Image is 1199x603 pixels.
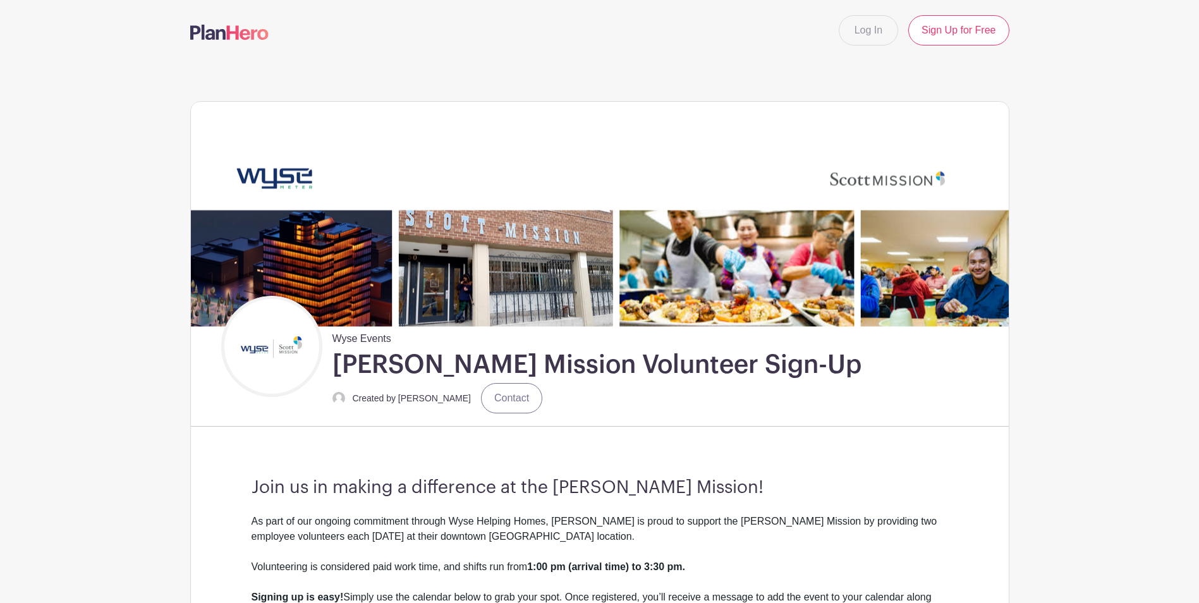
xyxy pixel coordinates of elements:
[224,299,319,394] img: Untitled%20design%20(21).png
[190,25,269,40] img: logo-507f7623f17ff9eddc593b1ce0a138ce2505c220e1c5a4e2b4648c50719b7d32.svg
[332,326,391,346] span: Wyse Events
[353,393,472,403] small: Created by [PERSON_NAME]
[332,349,861,381] h1: [PERSON_NAME] Mission Volunteer Sign-Up
[252,514,948,559] div: As part of our ongoing commitment through Wyse Helping Homes, [PERSON_NAME] is proud to support t...
[252,477,948,499] h3: Join us in making a difference at the [PERSON_NAME] Mission!
[908,15,1009,46] a: Sign Up for Free
[252,561,686,602] strong: 1:00 pm (arrival time) to 3:30 pm. Signing up is easy!
[481,383,542,413] a: Contact
[839,15,898,46] a: Log In
[191,102,1009,326] img: Untitled%20(2790%20x%20600%20px)%20(6).png
[332,392,345,405] img: default-ce2991bfa6775e67f084385cd625a349d9dcbb7a52a09fb2fda1e96e2d18dcdb.png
